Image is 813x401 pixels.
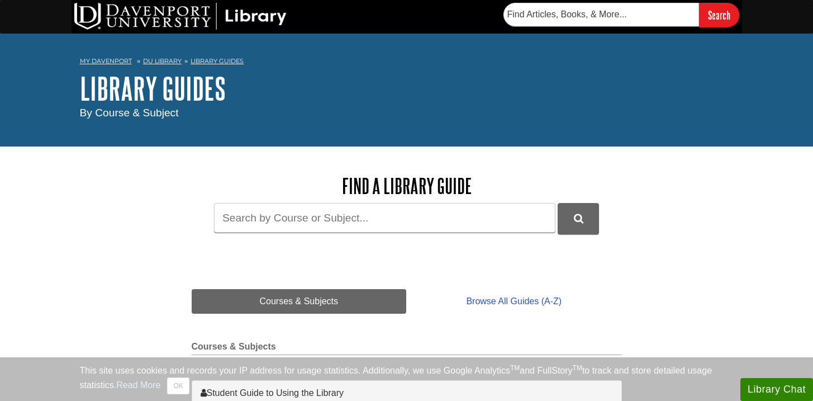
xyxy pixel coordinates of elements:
a: My Davenport [80,56,132,66]
h1: Library Guides [80,72,734,105]
a: DU Library [143,57,182,65]
h2: Courses & Subjects [192,342,622,355]
a: Student Guide to Using the Library [201,386,613,400]
img: DU Library [74,3,287,30]
nav: breadcrumb [80,54,734,72]
i: Search Library Guides [574,214,583,224]
div: This site uses cookies and records your IP address for usage statistics. Additionally, we use Goo... [80,364,734,394]
input: Search by Course or Subject... [214,203,555,233]
div: By Course & Subject [80,105,734,121]
a: Library Guides [191,57,244,65]
input: Search [699,3,739,27]
form: Searches DU Library's articles, books, and more [503,3,739,27]
a: Browse All Guides (A-Z) [406,289,621,314]
input: Find Articles, Books, & More... [503,3,699,26]
button: Library Chat [740,378,813,401]
a: Courses & Subjects [192,289,407,314]
button: Close [167,378,189,394]
a: Read More [116,380,160,390]
h2: Find a Library Guide [192,174,622,197]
